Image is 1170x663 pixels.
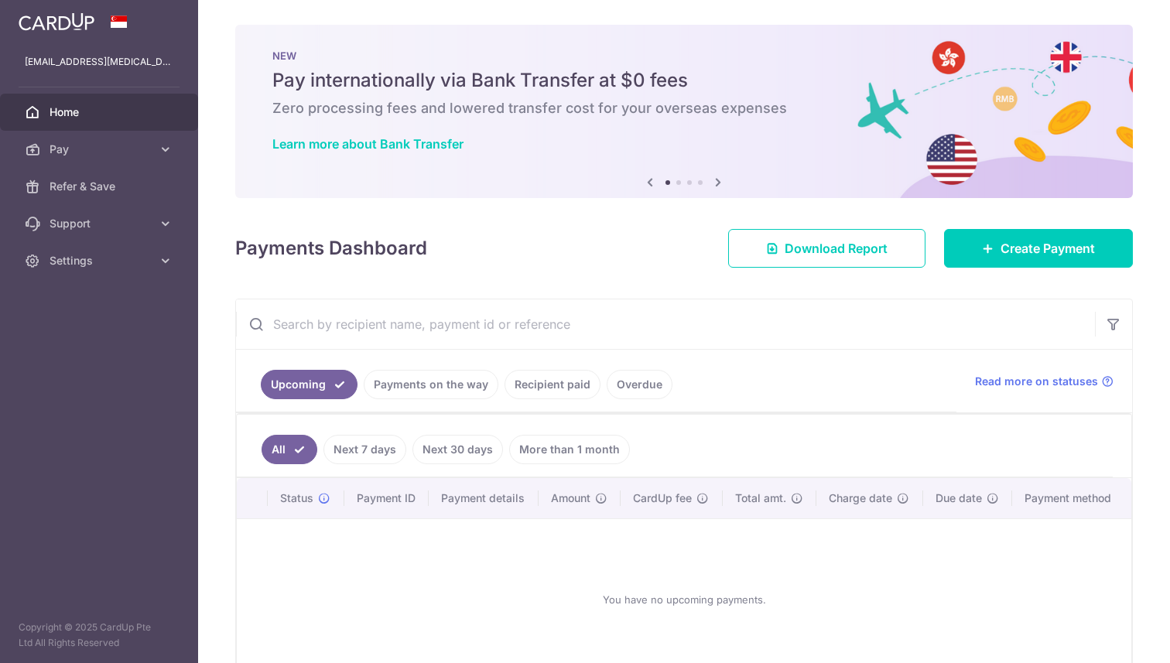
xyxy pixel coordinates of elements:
a: Next 7 days [323,435,406,464]
a: Read more on statuses [975,374,1114,389]
span: Due date [936,490,982,506]
img: Bank transfer banner [235,25,1133,198]
a: Create Payment [944,229,1133,268]
span: Support [50,216,152,231]
h6: Zero processing fees and lowered transfer cost for your overseas expenses [272,99,1096,118]
th: Payment details [429,478,539,518]
span: Charge date [829,490,892,506]
iframe: Opens a widget where you can find more information [1070,617,1155,655]
span: Pay [50,142,152,157]
a: More than 1 month [509,435,630,464]
a: Recipient paid [505,370,600,399]
img: CardUp [19,12,94,31]
span: Home [50,104,152,120]
h5: Pay internationally via Bank Transfer at $0 fees [272,68,1096,93]
input: Search by recipient name, payment id or reference [236,299,1095,349]
a: Download Report [728,229,925,268]
a: Upcoming [261,370,357,399]
th: Payment ID [344,478,429,518]
a: Payments on the way [364,370,498,399]
span: Read more on statuses [975,374,1098,389]
a: Overdue [607,370,672,399]
p: [EMAIL_ADDRESS][MEDICAL_DATA][DOMAIN_NAME] [25,54,173,70]
span: Amount [551,490,590,506]
a: Next 30 days [412,435,503,464]
a: All [262,435,317,464]
span: CardUp fee [633,490,692,506]
h4: Payments Dashboard [235,234,427,262]
p: NEW [272,50,1096,62]
span: Refer & Save [50,179,152,194]
th: Payment method [1012,478,1131,518]
span: Total amt. [735,490,786,506]
span: Create Payment [1001,239,1095,258]
span: Status [280,490,313,506]
span: Download Report [785,239,888,258]
a: Learn more about Bank Transfer [272,136,464,152]
span: Settings [50,253,152,268]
